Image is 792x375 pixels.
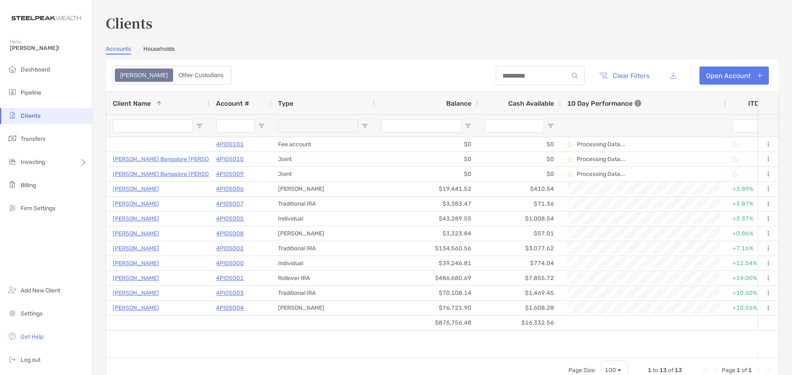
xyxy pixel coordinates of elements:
img: investing icon [7,157,17,166]
div: 10 Day Performance [567,92,641,114]
div: Previous Page [712,367,718,374]
input: Cash Available Filter Input [485,119,544,133]
a: [PERSON_NAME] [113,288,159,298]
div: +3.37% [733,212,769,225]
img: input icon [572,73,578,79]
div: $0 [478,167,561,181]
div: Last Page [765,367,772,374]
div: Joint [271,152,375,166]
span: Investing [21,159,45,166]
button: Open Filter Menu [465,123,471,129]
a: [PERSON_NAME] [113,243,159,254]
div: $16,332.56 [478,316,561,330]
div: $1,469.45 [478,286,561,300]
p: 4PI05002 [216,243,244,254]
div: $3,077.62 [478,241,561,256]
span: Transfers [21,135,45,142]
a: [PERSON_NAME] Bangalore [PERSON_NAME] [113,169,235,179]
a: 4PI05003 [216,288,244,298]
div: $0 [375,152,478,166]
a: 4PI05005 [216,214,244,224]
span: Clients [21,112,40,119]
a: Households [143,45,175,55]
img: settings icon [7,308,17,318]
div: ITD [748,100,769,107]
span: Account # [216,100,249,107]
div: +0.86% [733,227,769,240]
div: $1,608.28 [478,301,561,315]
div: +14.00% [733,271,769,285]
div: $71.36 [478,197,561,211]
div: Traditional IRA [271,241,375,256]
span: 1 [737,367,740,374]
div: $876,756.48 [375,316,478,330]
button: Clear Filters [593,66,656,85]
div: First Page [702,367,709,374]
div: $0 [375,137,478,152]
div: $57.01 [478,226,561,241]
p: Processing Data... [577,156,625,163]
button: Open Filter Menu [196,123,203,129]
div: [PERSON_NAME] [271,301,375,315]
span: Pipeline [21,89,41,96]
span: [PERSON_NAME]! [10,45,87,52]
input: Balance Filter Input [381,119,461,133]
div: $0 [375,167,478,181]
a: [PERSON_NAME] [113,228,159,239]
img: pipeline icon [7,87,17,97]
a: [PERSON_NAME] Bangalore [PERSON_NAME] [113,154,235,164]
a: [PERSON_NAME] [113,199,159,209]
div: $3,323.84 [375,226,478,241]
div: $76,721.90 [375,301,478,315]
p: 4PI00101 [216,139,244,150]
div: $410.54 [478,182,561,196]
a: [PERSON_NAME] [113,258,159,268]
div: Individual [271,256,375,271]
div: [PERSON_NAME] [271,182,375,196]
span: 13 [675,367,682,374]
a: 4PI05006 [216,184,244,194]
div: Page Size: [568,367,596,374]
span: Balance [446,100,471,107]
p: 4PI05008 [216,228,244,239]
img: Processing Data icon [733,171,738,177]
span: Get Help [21,333,43,340]
div: $774.04 [478,256,561,271]
a: 4PI05010 [216,154,244,164]
div: 100 [605,367,616,374]
a: 4PI05007 [216,199,244,209]
span: Cash Available [508,100,554,107]
a: 4PI05009 [216,169,244,179]
a: [PERSON_NAME] [113,303,159,313]
img: add_new_client icon [7,285,17,295]
input: Account # Filter Input [216,119,255,133]
span: of [742,367,747,374]
div: $3,383.47 [375,197,478,211]
img: Zoe Logo [10,3,82,33]
p: [PERSON_NAME] [113,184,159,194]
span: Billing [21,182,36,189]
a: Open Account [699,66,769,85]
a: [PERSON_NAME] [113,214,159,224]
span: Page [722,367,735,374]
div: Traditional IRA [271,286,375,300]
div: Fee account [271,137,375,152]
div: [PERSON_NAME] [271,226,375,241]
div: +3.89% [733,182,769,196]
img: Processing Data icon [567,171,573,177]
div: +10.60% [733,286,769,300]
div: Traditional IRA [271,197,375,211]
div: $1,008.54 [478,211,561,226]
button: Open Filter Menu [547,123,554,129]
a: 4PI05001 [216,273,244,283]
span: Client Name [113,100,151,107]
img: Processing Data icon [733,157,738,162]
div: +12.54% [733,256,769,270]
